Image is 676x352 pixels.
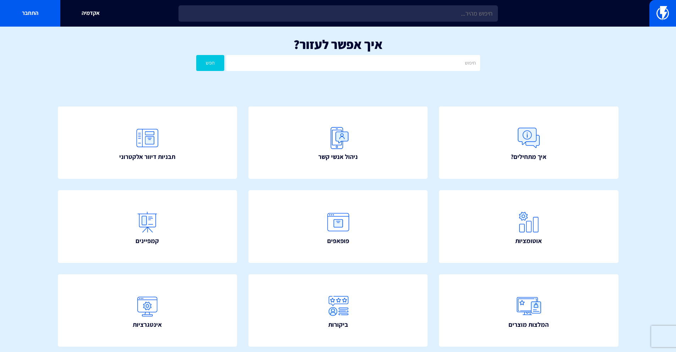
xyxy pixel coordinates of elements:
span: קמפיינים [136,236,159,246]
a: ביקורות [248,274,428,347]
input: חיפוש [226,55,480,71]
span: אוטומציות [515,236,542,246]
span: איך מתחילים? [511,152,546,161]
span: פופאפים [327,236,349,246]
span: תבניות דיוור אלקטרוני [119,152,175,161]
span: אינטגרציות [133,320,162,329]
a: איך מתחילים? [439,106,619,179]
a: אינטגרציות [58,274,237,347]
a: קמפיינים [58,190,237,263]
span: המלצות מוצרים [509,320,549,329]
input: חיפוש מהיר... [178,5,498,22]
a: תבניות דיוור אלקטרוני [58,106,237,179]
a: אוטומציות [439,190,619,263]
a: המלצות מוצרים [439,274,619,347]
span: ניהול אנשי קשר [318,152,358,161]
a: פופאפים [248,190,428,263]
a: ניהול אנשי קשר [248,106,428,179]
h1: איך אפשר לעזור? [11,37,665,51]
span: ביקורות [328,320,348,329]
button: חפש [196,55,225,71]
